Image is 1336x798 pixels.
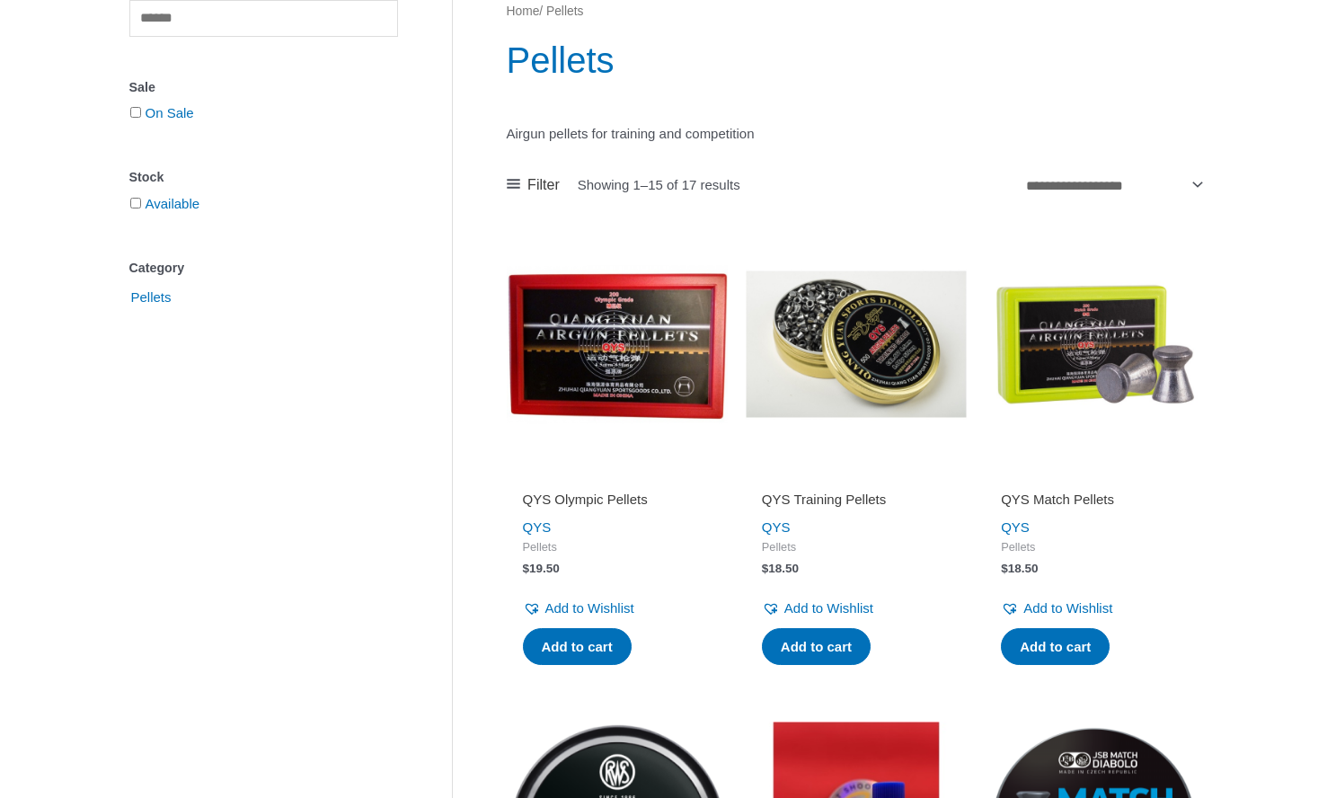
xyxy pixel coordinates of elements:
a: Pellets [129,288,173,304]
a: Add to Wishlist [523,596,634,621]
input: Available [130,198,141,208]
input: On Sale [130,107,141,118]
a: Filter [507,172,560,199]
a: QYS [523,519,552,535]
bdi: 19.50 [523,562,560,575]
a: Available [146,196,200,211]
img: QYS Training Pellets [746,234,967,455]
div: Stock [129,164,398,191]
a: Add to Wishlist [762,596,873,621]
bdi: 18.50 [762,562,799,575]
p: Airgun pellets for training and competition [507,121,1207,146]
a: QYS [762,519,791,535]
select: Shop order [1020,171,1207,200]
img: QYS Match Pellets [985,234,1206,455]
h1: Pellets [507,35,1207,85]
iframe: Customer reviews powered by Trustpilot [1001,465,1190,487]
h2: QYS Olympic Pellets [523,491,712,509]
a: QYS Olympic Pellets [523,491,712,515]
span: Add to Wishlist [545,600,634,616]
iframe: Customer reviews powered by Trustpilot [1001,488,1190,669]
iframe: Customer reviews powered by Trustpilot [762,465,951,487]
iframe: Customer reviews powered by Trustpilot [523,465,712,487]
span: Filter [527,172,560,199]
a: On Sale [146,105,194,120]
div: Sale [129,75,398,101]
p: Showing 1–15 of 17 results [578,178,740,191]
span: Add to Wishlist [784,600,873,616]
span: Pellets [129,282,173,313]
a: Home [507,4,540,18]
span: Pellets [762,540,951,555]
span: $ [762,562,769,575]
a: Add to cart: “QYS Training Pellets” [762,628,871,666]
a: Add to cart: “QYS Olympic Pellets” [523,628,632,666]
span: $ [523,562,530,575]
div: Category [129,255,398,281]
h2: QYS Training Pellets [762,491,951,509]
img: QYS Olympic Pellets [507,234,728,455]
span: Pellets [523,540,712,555]
a: QYS Training Pellets [762,491,951,515]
